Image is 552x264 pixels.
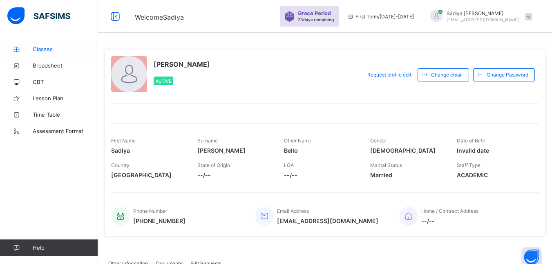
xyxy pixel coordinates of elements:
[447,17,519,22] span: [EMAIL_ADDRESS][DOMAIN_NAME]
[298,17,334,22] span: 23 days remaining
[370,162,402,168] span: Marital Status
[347,14,414,20] span: session/term information
[7,7,70,25] img: safsims
[133,208,167,214] span: Phone Number
[156,79,171,83] span: Active
[431,72,463,78] span: Change email
[135,13,184,21] span: Welcome Sadiya
[33,46,98,52] span: Classes
[277,217,378,224] span: [EMAIL_ADDRESS][DOMAIN_NAME]
[284,138,311,144] span: Other Name
[367,72,411,78] span: Request profile edit
[284,171,358,178] span: --/--
[284,162,294,168] span: LGA
[519,235,544,260] button: Open asap
[370,171,444,178] span: Married
[298,10,331,16] span: Grace Period
[33,244,98,251] span: Help
[111,147,185,154] span: Sadiya
[33,62,98,69] span: Broadsheet
[284,11,295,22] img: sticker-purple.71386a28dfed39d6af7621340158ba97.svg
[197,147,271,154] span: [PERSON_NAME]
[33,95,98,102] span: Lesson Plan
[33,111,98,118] span: Time Table
[197,138,218,144] span: Surname
[447,10,519,16] span: Sadiya [PERSON_NAME]
[421,217,478,224] span: --/--
[111,171,185,178] span: [GEOGRAPHIC_DATA]
[111,138,136,144] span: First Name
[422,10,536,23] div: SadiyaAhmad
[133,217,185,224] span: [PHONE_NUMBER]
[111,162,130,168] span: Country
[421,208,478,214] span: Home / Contract Address
[370,138,387,144] span: Gender
[457,171,531,178] span: ACADEMIC
[487,72,528,78] span: Change Password
[154,60,210,68] span: [PERSON_NAME]
[370,147,444,154] span: [DEMOGRAPHIC_DATA]
[277,208,309,214] span: Email Address
[457,138,485,144] span: Date of Birth
[33,128,98,134] span: Assessment Format
[457,147,531,154] span: Invalid date
[457,162,480,168] span: Staff Type
[284,147,358,154] span: Bello
[197,171,271,178] span: --/--
[197,162,230,168] span: State of Origin
[33,79,98,85] span: CBT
